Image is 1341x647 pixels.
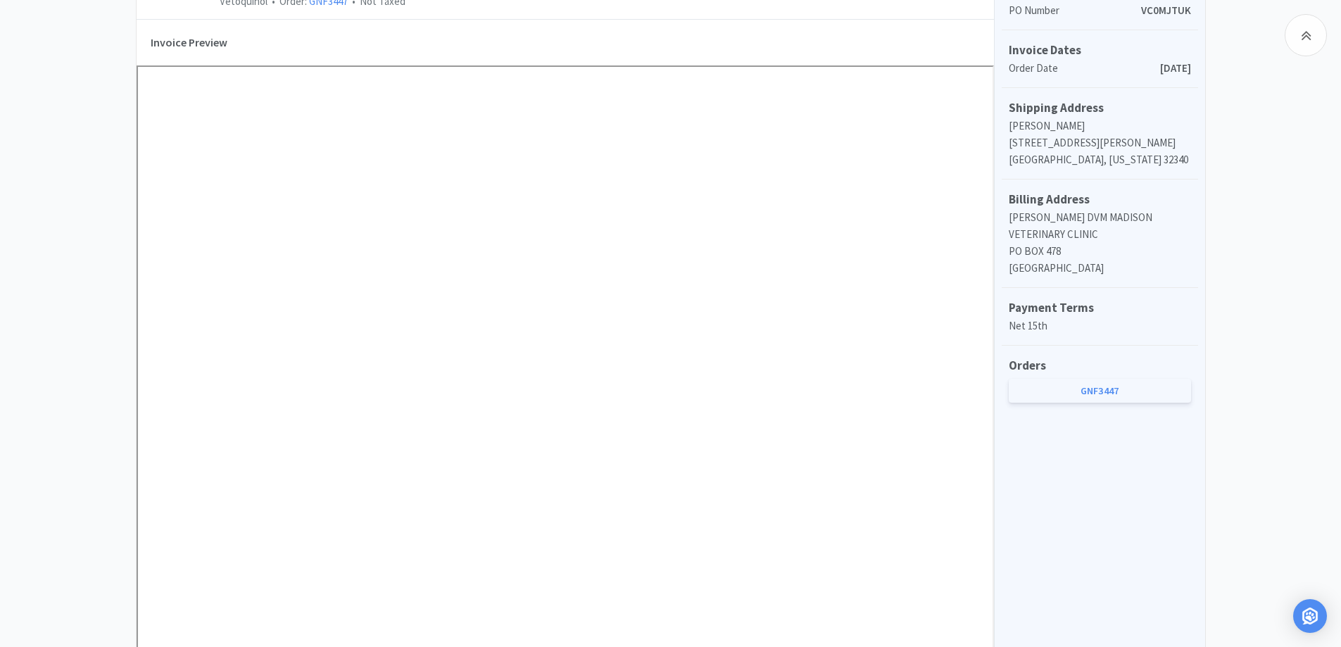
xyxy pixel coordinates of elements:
h5: Payment Terms [1009,299,1191,318]
p: VC0MJTUK [1141,2,1191,19]
a: GNF3447 [1009,379,1191,403]
p: [GEOGRAPHIC_DATA], [US_STATE] 32340 [1009,151,1191,168]
h5: Shipping Address [1009,99,1191,118]
p: PO Number [1009,2,1141,19]
p: [GEOGRAPHIC_DATA] [1009,260,1191,277]
h5: Invoice Dates [1009,41,1191,60]
p: [DATE] [1160,60,1191,77]
h5: Billing Address [1009,190,1191,209]
p: [PERSON_NAME] [1009,118,1191,134]
p: [PERSON_NAME] DVM MADISON VETERINARY CLINIC [1009,209,1191,243]
p: [STREET_ADDRESS][PERSON_NAME] [1009,134,1191,151]
p: Net 15th [1009,318,1191,334]
div: Open Intercom Messenger [1293,599,1327,633]
h5: Invoice Preview [151,27,227,59]
p: Order Date [1009,60,1160,77]
h5: Orders [1009,356,1191,375]
p: PO BOX 478 [1009,243,1191,260]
